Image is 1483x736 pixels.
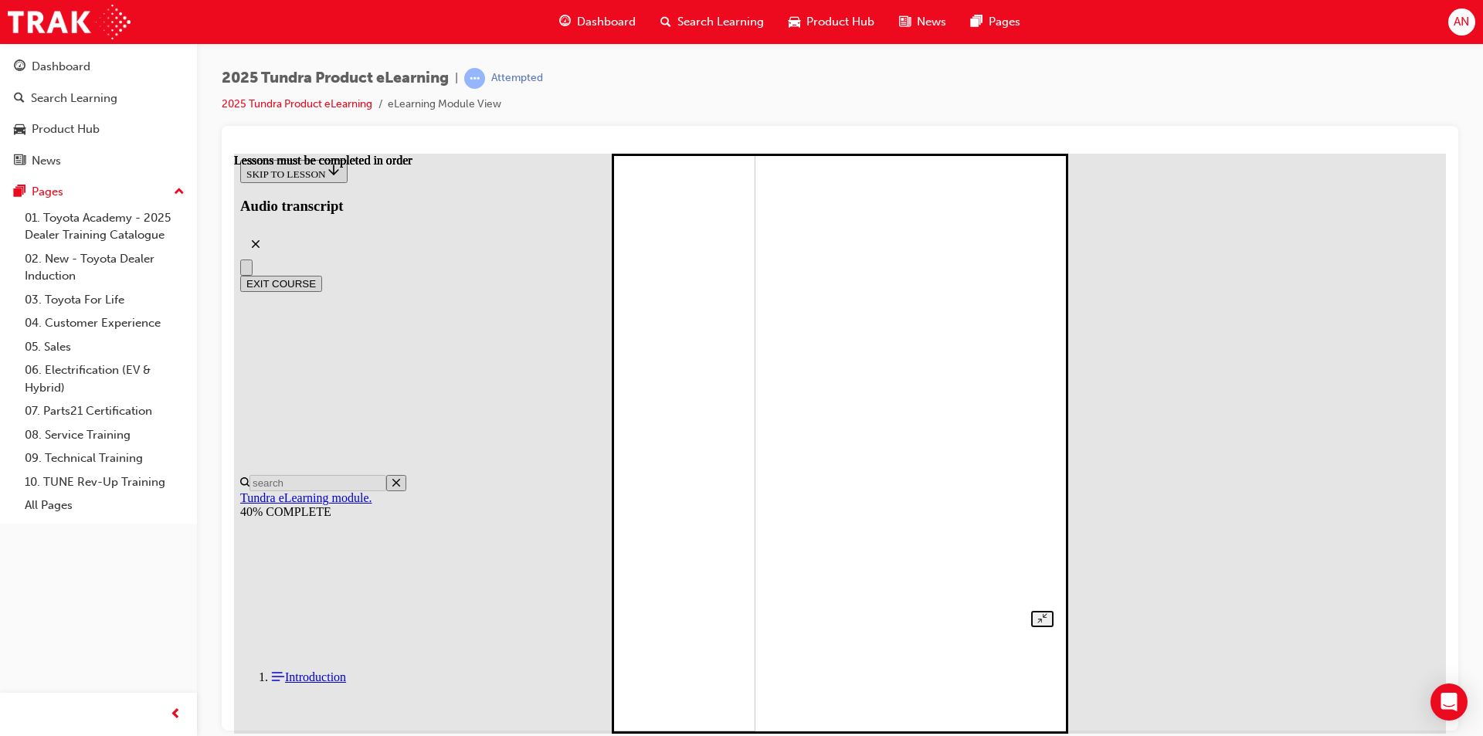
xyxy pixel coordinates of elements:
a: 08. Service Training [19,423,191,447]
a: 01. Toyota Academy - 2025 Dealer Training Catalogue [19,206,191,247]
a: 03. Toyota For Life [19,288,191,312]
span: news-icon [899,12,911,32]
a: 09. Technical Training [19,446,191,470]
span: guage-icon [14,60,25,74]
span: news-icon [14,154,25,168]
button: AN [1448,8,1475,36]
a: 05. Sales [19,335,191,359]
a: car-iconProduct Hub [776,6,887,38]
a: News [6,147,191,175]
span: News [917,13,946,31]
a: All Pages [19,493,191,517]
a: Search Learning [6,84,191,113]
span: guage-icon [559,12,571,32]
span: pages-icon [971,12,982,32]
span: 2025 Tundra Product eLearning [222,70,449,87]
li: eLearning Module View [388,96,501,114]
span: Search Learning [677,13,764,31]
div: Pages [32,183,63,201]
span: Product Hub [806,13,874,31]
div: Product Hub [32,120,100,138]
span: Dashboard [577,13,636,31]
span: car-icon [14,123,25,137]
a: 10. TUNE Rev-Up Training [19,470,191,494]
a: guage-iconDashboard [547,6,648,38]
span: pages-icon [14,185,25,199]
div: Dashboard [32,58,90,76]
button: DashboardSearch LearningProduct HubNews [6,49,191,178]
button: Pages [6,178,191,206]
div: News [32,152,61,170]
a: Product Hub [6,115,191,144]
span: | [455,70,458,87]
a: pages-iconPages [959,6,1033,38]
span: AN [1454,13,1469,31]
img: Trak [8,5,131,39]
div: Open Intercom Messenger [1430,683,1468,721]
div: Attempted [491,71,543,86]
a: 07. Parts21 Certification [19,399,191,423]
a: news-iconNews [887,6,959,38]
a: 02. New - Toyota Dealer Induction [19,247,191,288]
span: learningRecordVerb_ATTEMPT-icon [464,68,485,89]
span: search-icon [660,12,671,32]
span: prev-icon [170,705,182,724]
span: search-icon [14,92,25,106]
span: up-icon [174,182,185,202]
a: Dashboard [6,53,191,81]
button: Unzoom image [797,457,820,473]
a: 06. Electrification (EV & Hybrid) [19,358,191,399]
a: 04. Customer Experience [19,311,191,335]
span: car-icon [789,12,800,32]
a: search-iconSearch Learning [648,6,776,38]
a: 2025 Tundra Product eLearning [222,97,372,110]
div: Search Learning [31,90,117,107]
span: Pages [989,13,1020,31]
